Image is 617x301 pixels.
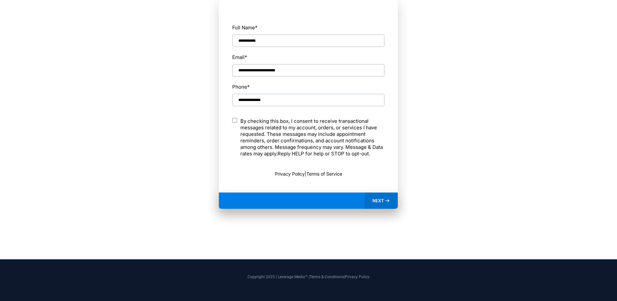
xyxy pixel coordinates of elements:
[232,170,384,177] p: |
[306,171,342,177] a: Terms of Service
[232,23,384,32] label: Full Name
[232,82,384,91] label: Phone
[240,118,384,157] p: By checking this box, I consent to receive transactional messages related to my account, orders, ...
[232,53,247,62] label: Email
[275,171,305,177] a: Privacy Policy
[345,275,369,279] a: Privacy Policy
[125,274,492,280] p: Copyright 2025 | Leverage Media™ | |
[310,275,344,279] a: Terms & Conditions
[372,198,384,204] span: NEXT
